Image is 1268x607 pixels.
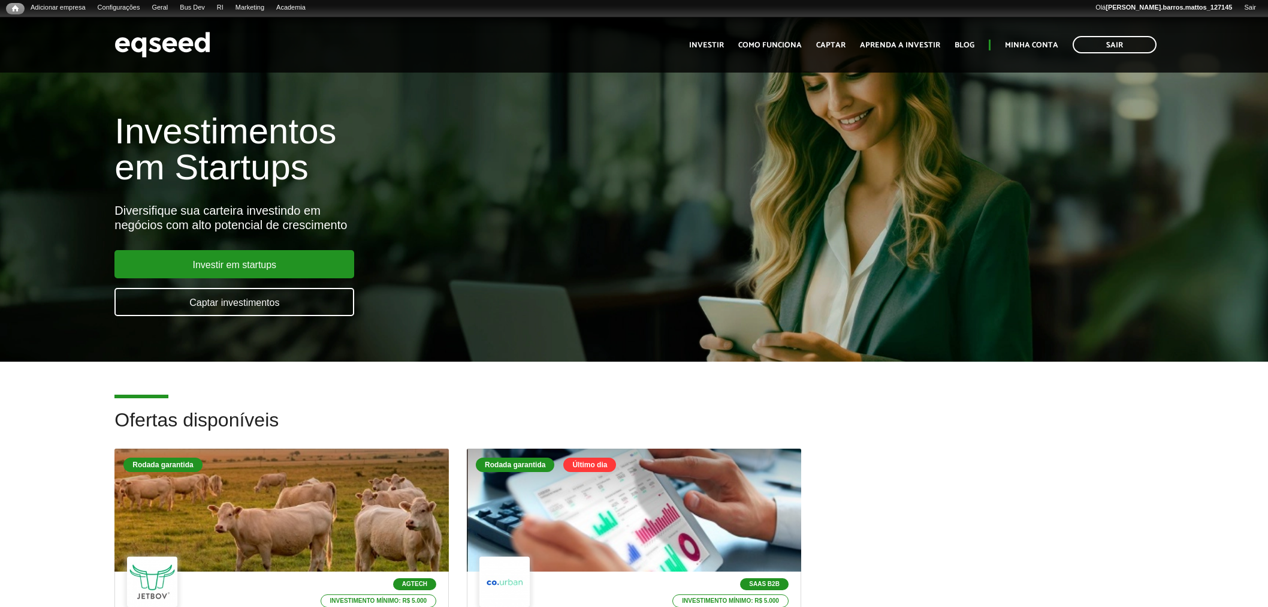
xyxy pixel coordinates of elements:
[114,288,354,316] a: Captar investimentos
[114,250,354,278] a: Investir em startups
[174,3,211,13] a: Bus Dev
[740,578,789,590] p: SaaS B2B
[738,41,802,49] a: Como funciona
[114,203,730,232] div: Diversifique sua carteira investindo em negócios com alto potencial de crescimento
[230,3,270,13] a: Marketing
[860,41,940,49] a: Aprenda a investir
[146,3,174,13] a: Geral
[25,3,92,13] a: Adicionar empresa
[1238,3,1262,13] a: Sair
[476,458,554,472] div: Rodada garantida
[114,410,1153,449] h2: Ofertas disponíveis
[689,41,724,49] a: Investir
[12,4,19,13] span: Início
[270,3,312,13] a: Academia
[563,458,616,472] div: Último dia
[1089,3,1238,13] a: Olá[PERSON_NAME].barros.mattos_127145
[92,3,146,13] a: Configurações
[1005,41,1058,49] a: Minha conta
[393,578,436,590] p: Agtech
[6,3,25,14] a: Início
[816,41,846,49] a: Captar
[211,3,230,13] a: RI
[1073,36,1157,53] a: Sair
[955,41,974,49] a: Blog
[123,458,202,472] div: Rodada garantida
[114,29,210,61] img: EqSeed
[1106,4,1232,11] strong: [PERSON_NAME].barros.mattos_127145
[114,113,730,185] h1: Investimentos em Startups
